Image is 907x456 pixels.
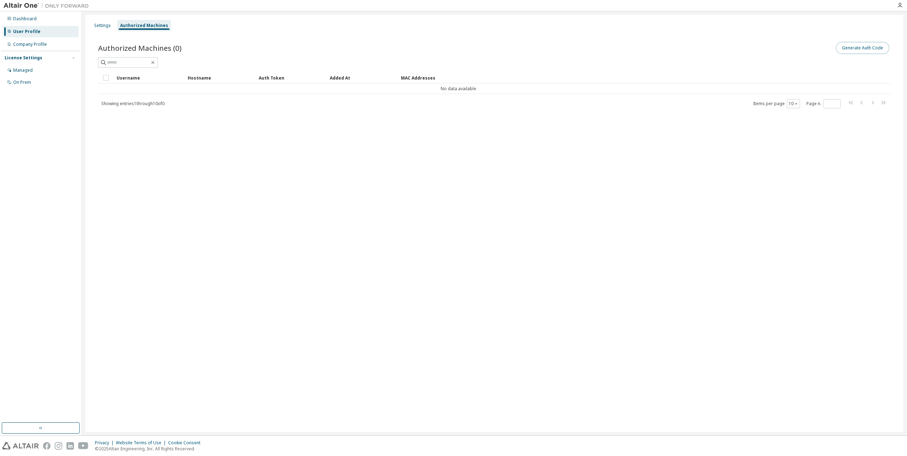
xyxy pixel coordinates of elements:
[13,16,37,22] div: Dashboard
[13,42,47,47] div: Company Profile
[4,2,92,9] img: Altair One
[98,83,819,94] td: No data available
[117,72,182,83] div: Username
[98,43,182,53] span: Authorized Machines (0)
[95,440,116,446] div: Privacy
[188,72,253,83] div: Hostname
[259,72,324,83] div: Auth Token
[120,23,168,28] div: Authorized Machines
[789,101,798,107] button: 10
[2,442,39,450] img: altair_logo.svg
[806,99,841,108] span: Page n.
[94,23,111,28] div: Settings
[836,42,889,54] button: Generate Auth Code
[168,440,205,446] div: Cookie Consent
[5,55,42,61] div: License Settings
[13,29,41,34] div: User Profile
[95,446,205,452] p: © 2025 Altair Engineering, Inc. All Rights Reserved.
[78,442,88,450] img: youtube.svg
[330,72,395,83] div: Added At
[13,80,31,85] div: On Prem
[401,72,816,83] div: MAC Addresses
[13,67,33,73] div: Managed
[101,101,165,107] span: Showing entries 1 through 10 of 0
[116,440,168,446] div: Website Terms of Use
[66,442,74,450] img: linkedin.svg
[753,99,800,108] span: Items per page
[55,442,62,450] img: instagram.svg
[43,442,50,450] img: facebook.svg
